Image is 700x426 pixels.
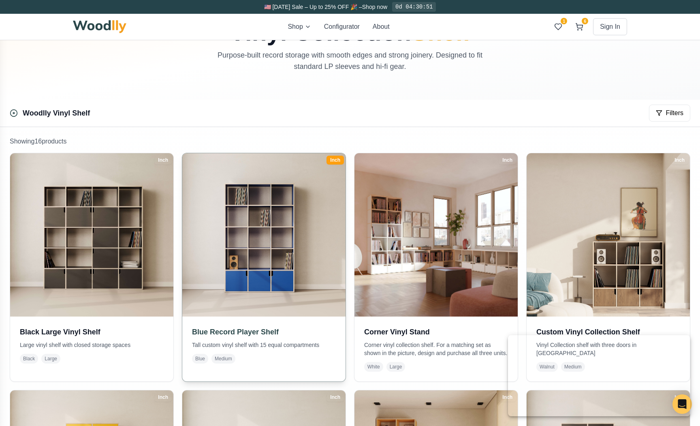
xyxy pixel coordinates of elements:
[364,341,508,357] p: Corner vinyl collection shelf. For a matching set as shown in the picture, design and purchase al...
[572,19,587,34] button: 6
[192,326,336,338] h3: Blue Record Player Shelf
[211,354,235,364] span: Medium
[324,22,360,32] button: Configurator
[154,393,172,402] div: Inch
[362,4,387,10] a: Shop now
[551,19,566,34] button: 1
[666,108,683,118] span: Filters
[20,341,164,349] p: Large vinyl shelf with closed storage spaces
[264,4,362,10] span: 🇺🇸 [DATE] Sale – Up to 25% OFF 🎉 –
[364,362,383,372] span: White
[649,105,690,122] button: Filters
[288,22,311,32] button: Shop
[527,153,690,317] img: Custom Vinyl Collection Shelf
[373,22,390,32] button: About
[20,326,164,338] h3: Black Large Vinyl Shelf
[354,153,518,317] img: Corner Vinyl Stand
[561,18,567,24] span: 1
[73,20,126,33] img: Woodlly
[192,341,336,349] p: Tall custom vinyl shelf with 15 equal compartments
[327,393,344,402] div: Inch
[41,354,60,364] span: Large
[214,49,486,72] p: Purpose-built record storage with smooth edges and strong joinery. Designed to fit standard LP sl...
[499,156,516,165] div: Inch
[593,18,627,35] button: Sign In
[178,149,350,321] img: Blue Record Player Shelf
[499,393,516,402] div: Inch
[192,354,208,364] span: Blue
[10,137,690,146] p: Showing 16 product s
[20,354,38,364] span: Black
[364,326,508,338] h3: Corner Vinyl Stand
[327,156,344,165] div: Inch
[23,109,90,117] a: Woodlly Vinyl Shelf
[392,2,436,12] div: 0d 04:30:51
[671,156,688,165] div: Inch
[386,362,405,372] span: Large
[169,20,531,45] h1: Vinyl Collection
[154,156,172,165] div: Inch
[582,18,588,24] span: 6
[536,326,680,338] h3: Custom Vinyl Collection Shelf
[10,153,173,317] img: Black Large Vinyl Shelf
